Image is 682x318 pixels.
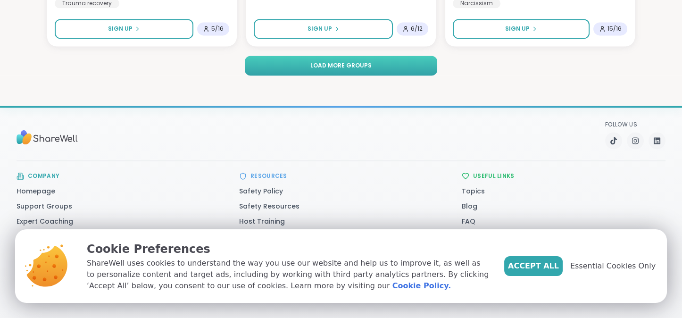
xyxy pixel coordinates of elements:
a: Topics [462,186,485,196]
img: Sharewell [17,126,78,149]
a: Expert Coaching [17,217,73,226]
p: ShareWell uses cookies to understand the way you use our website and help us to improve it, as we... [87,258,489,292]
span: 15 / 16 [607,25,622,33]
span: Sign Up [308,25,332,33]
span: Accept All [508,260,559,272]
h3: Resources [250,172,287,180]
button: Sign Up [55,19,193,39]
a: Support Groups [17,201,72,211]
a: Cookie Policy. [392,280,451,292]
button: Load more groups [245,56,437,75]
h3: Company [28,172,59,180]
span: Sign Up [108,25,133,33]
a: TikTok [605,132,622,149]
button: Sign Up [453,19,590,39]
h3: Useful Links [473,172,515,180]
a: Safety Policy [239,186,283,196]
span: Essential Cookies Only [570,260,656,272]
a: Host Training [239,217,285,226]
span: Load more groups [310,61,372,70]
a: Homepage [17,186,55,196]
a: LinkedIn [649,132,665,149]
p: Cookie Preferences [87,241,489,258]
a: Safety Resources [239,201,299,211]
p: Follow Us [605,121,665,128]
button: Sign Up [254,19,393,39]
a: Blog [462,201,477,211]
button: Accept All [504,256,563,276]
span: 5 / 16 [211,25,224,33]
a: FAQ [462,217,475,226]
span: Sign Up [505,25,530,33]
a: Instagram [627,132,644,149]
span: 6 / 12 [411,25,423,33]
